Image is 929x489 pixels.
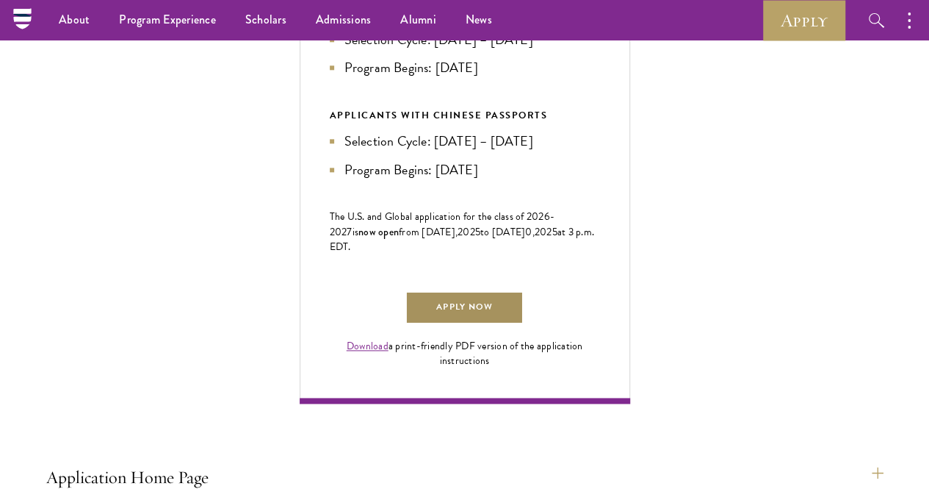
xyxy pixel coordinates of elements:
[330,224,595,254] span: at 3 p.m. EDT.
[535,224,552,240] span: 202
[330,131,600,151] li: Selection Cycle: [DATE] – [DATE]
[480,224,525,240] span: to [DATE]
[544,209,550,224] span: 6
[399,224,458,240] span: from [DATE],
[475,224,480,240] span: 5
[358,224,399,239] span: now open
[532,224,535,240] span: ,
[330,209,544,224] span: The U.S. and Global application for the class of 202
[330,160,600,180] li: Program Begins: [DATE]
[347,338,388,354] a: Download
[525,224,532,240] span: 0
[353,224,359,240] span: is
[405,291,523,324] a: Apply Now
[347,224,352,240] span: 7
[330,339,600,368] div: a print-friendly PDF version of the application instructions
[330,209,555,240] span: -202
[330,107,600,124] div: APPLICANTS WITH CHINESE PASSPORTS
[458,224,475,240] span: 202
[330,57,600,78] li: Program Begins: [DATE]
[552,224,557,240] span: 5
